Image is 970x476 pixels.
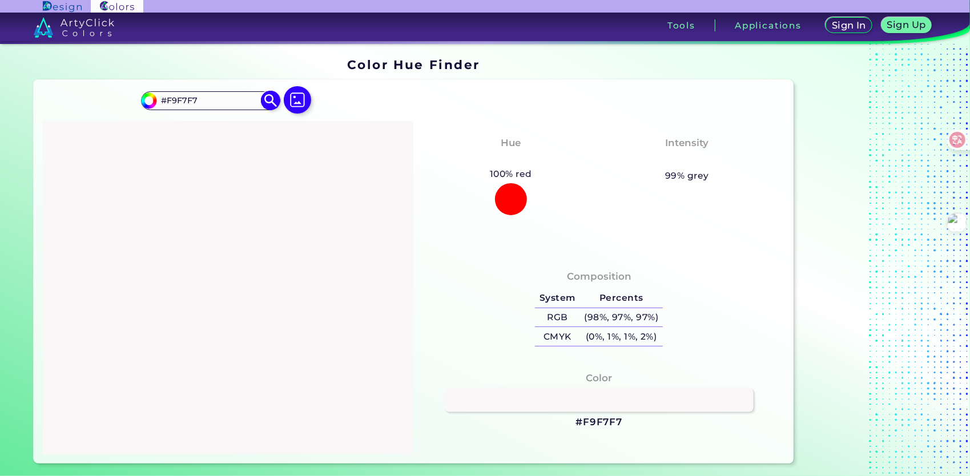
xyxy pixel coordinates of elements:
h5: RGB [535,308,579,327]
img: ArtyClick Design logo [43,1,81,12]
h3: Almost None [647,153,727,167]
h5: Sign In [834,21,864,30]
h5: System [535,289,579,308]
h5: 99% grey [665,168,709,183]
h5: (0%, 1%, 1%, 2%) [580,327,663,346]
h4: Color [586,370,612,386]
h4: Intensity [666,135,709,151]
h5: Percents [580,289,663,308]
img: icon picture [284,86,311,114]
h3: Applications [735,21,802,30]
input: type color.. [157,93,263,108]
h5: 100% red [485,167,536,181]
h5: Sign Up [889,21,924,29]
h5: (98%, 97%, 97%) [580,308,663,327]
h3: Red [496,153,526,167]
img: logo_artyclick_colors_white.svg [34,17,114,38]
h3: #F9F7F7 [575,416,622,429]
h3: Tools [667,21,695,30]
h5: CMYK [535,327,579,346]
h4: Composition [567,268,631,285]
a: Sign Up [884,18,929,33]
a: Sign In [828,18,870,33]
h4: Hue [501,135,521,151]
img: icon search [261,91,281,111]
h1: Color Hue Finder [347,56,480,73]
